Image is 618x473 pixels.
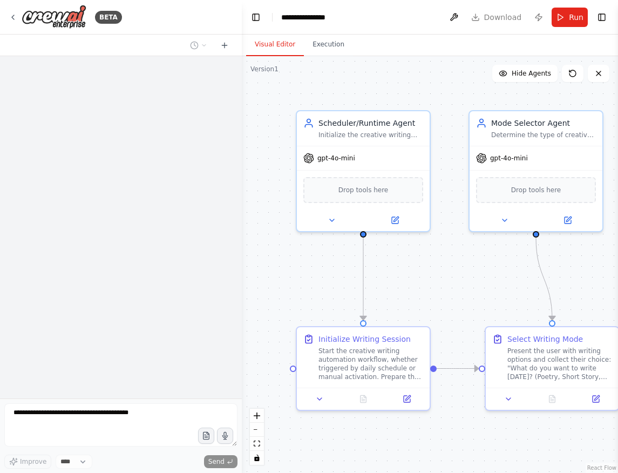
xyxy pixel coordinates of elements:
[204,455,237,468] button: Send
[186,39,212,52] button: Switch to previous chat
[250,437,264,451] button: fit view
[529,393,575,406] button: No output available
[537,214,598,227] button: Open in side panel
[198,428,214,444] button: Upload files
[594,10,609,25] button: Show right sidebar
[318,118,423,129] div: Scheduler/Runtime Agent
[248,10,263,25] button: Hide left sidebar
[511,185,561,195] span: Drop tools here
[250,409,264,423] button: zoom in
[216,39,233,52] button: Start a new chat
[304,33,353,56] button: Execution
[4,455,51,469] button: Improve
[512,69,551,78] span: Hide Agents
[318,334,411,344] div: Initialize Writing Session
[569,12,583,23] span: Run
[577,393,614,406] button: Open in side panel
[531,238,558,320] g: Edge from 47e461c2-76ce-411c-87f9-a9b0e1a8dee2 to f83aefa1-e604-4c48-821f-845f2cb86058
[364,214,425,227] button: Open in side panel
[468,110,603,232] div: Mode Selector AgentDetermine the type of creative writing project for the session by asking the u...
[296,110,431,232] div: Scheduler/Runtime AgentInitialize the creative writing automation workflow and coordinate the ove...
[22,5,86,29] img: Logo
[208,457,225,466] span: Send
[587,465,616,471] a: React Flow attribution
[217,428,233,444] button: Click to speak your automation idea
[552,8,588,27] button: Run
[338,185,389,195] span: Drop tools here
[388,393,425,406] button: Open in side panel
[318,131,423,139] div: Initialize the creative writing automation workflow and coordinate the overall execution flow, wh...
[491,131,596,139] div: Determine the type of creative writing project for the session by asking the user to choose betwe...
[250,65,279,73] div: Version 1
[281,12,325,23] nav: breadcrumb
[318,347,423,381] div: Start the creative writing automation workflow, whether triggered by daily schedule or manual act...
[507,334,583,344] div: Select Writing Mode
[341,393,386,406] button: No output available
[491,118,596,129] div: Mode Selector Agent
[246,33,304,56] button: Visual Editor
[490,154,528,163] span: gpt-4o-mini
[437,363,479,374] g: Edge from cf0d88c5-b735-4f0c-b944-b5ec3b290c02 to f83aefa1-e604-4c48-821f-845f2cb86058
[250,409,264,465] div: React Flow controls
[95,11,122,24] div: BETA
[20,457,46,466] span: Improve
[250,451,264,465] button: toggle interactivity
[358,238,369,320] g: Edge from ab89070d-9aa8-44c6-8697-71c46da28546 to cf0d88c5-b735-4f0c-b944-b5ec3b290c02
[250,423,264,437] button: zoom out
[507,347,612,381] div: Present the user with writing options and collect their choice: "What do you want to write [DATE]...
[296,326,431,411] div: Initialize Writing SessionStart the creative writing automation workflow, whether triggered by da...
[317,154,355,163] span: gpt-4o-mini
[492,65,558,82] button: Hide Agents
